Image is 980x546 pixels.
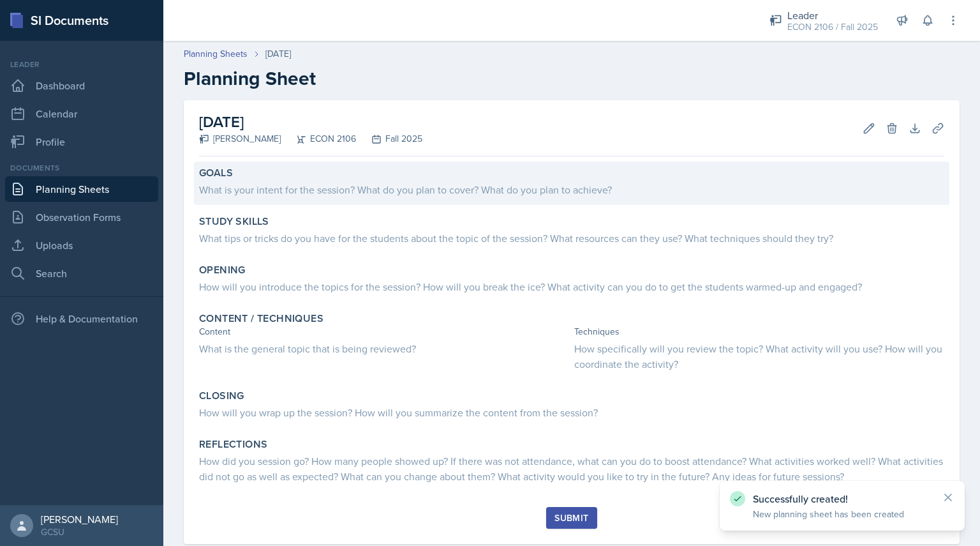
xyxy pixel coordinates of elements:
[41,513,118,526] div: [PERSON_NAME]
[5,176,158,202] a: Planning Sheets
[5,162,158,174] div: Documents
[41,526,118,538] div: GCSU
[753,492,932,505] p: Successfully created!
[5,232,158,258] a: Uploads
[5,204,158,230] a: Observation Forms
[199,264,246,277] label: Opening
[265,47,291,61] div: [DATE]
[787,8,878,23] div: Leader
[199,312,323,325] label: Content / Techniques
[5,101,158,126] a: Calendar
[199,110,422,133] h2: [DATE]
[787,20,878,34] div: ECON 2106 / Fall 2025
[199,167,233,179] label: Goals
[753,508,932,520] p: New planning sheet has been created
[199,279,944,294] div: How will you introduce the topics for the session? How will you break the ice? What activity can ...
[5,73,158,98] a: Dashboard
[199,405,944,420] div: How will you wrap up the session? How will you summarize the content from the session?
[199,438,267,451] label: Reflections
[199,325,569,338] div: Content
[184,47,248,61] a: Planning Sheets
[199,215,269,228] label: Study Skills
[356,132,422,146] div: Fall 2025
[199,231,944,246] div: What tips or tricks do you have for the students about the topic of the session? What resources c...
[281,132,356,146] div: ECON 2106
[5,59,158,70] div: Leader
[199,453,944,484] div: How did you session go? How many people showed up? If there was not attendance, what can you do t...
[184,67,960,90] h2: Planning Sheet
[5,306,158,331] div: Help & Documentation
[554,513,588,523] div: Submit
[199,390,244,402] label: Closing
[199,341,569,356] div: What is the general topic that is being reviewed?
[574,325,944,338] div: Techniques
[546,507,597,529] button: Submit
[5,129,158,155] a: Profile
[5,261,158,286] a: Search
[574,341,944,372] div: How specifically will you review the topic? What activity will you use? How will you coordinate t...
[199,132,281,146] div: [PERSON_NAME]
[199,182,944,197] div: What is your intent for the session? What do you plan to cover? What do you plan to achieve?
